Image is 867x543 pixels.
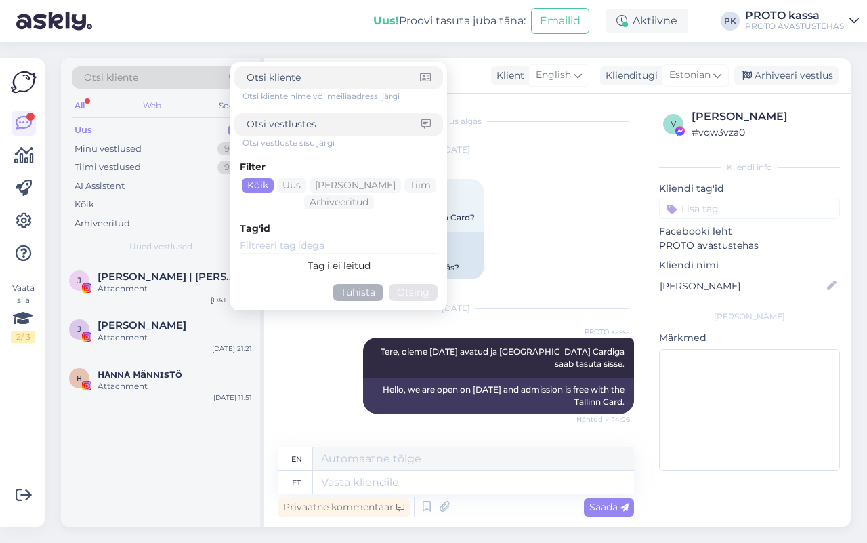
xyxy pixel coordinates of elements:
[77,373,82,383] span: ʜ
[140,97,164,115] div: Web
[240,160,438,174] div: Filter
[75,180,125,193] div: AI Assistent
[659,182,840,196] p: Kliendi tag'id
[278,115,634,127] div: Vestlus algas
[75,198,94,212] div: Kõik
[77,275,81,285] span: J
[373,13,526,29] div: Proovi tasuta juba täna:
[216,97,249,115] div: Socials
[531,8,589,34] button: Emailid
[240,222,438,236] div: Tag'id
[11,69,37,95] img: Askly Logo
[247,117,421,132] input: Otsi vestlustes
[600,68,658,83] div: Klienditugi
[292,471,301,494] div: et
[75,123,92,137] div: Uus
[75,161,141,174] div: Tiimi vestlused
[671,119,676,129] span: v
[242,178,274,193] div: Kõik
[576,414,630,424] span: Nähtud ✓ 14:06
[291,447,302,470] div: en
[745,21,844,32] div: PROTO AVASTUSTEHAS
[98,270,238,283] span: Jenny | Nunu-Reist.at 🌍 | Reisen mit Baby und Kind
[242,90,443,102] div: Otsi kliente nime või meiliaadressi järgi
[734,66,839,85] div: Arhiveeri vestlus
[278,144,634,156] div: [DATE]
[491,68,524,83] div: Klient
[240,239,438,254] input: Filtreeri tag'idega
[659,239,840,253] p: PROTO avastustehas
[98,283,252,295] div: Attachment
[660,279,824,294] input: Lisa nimi
[278,498,410,517] div: Privaatne kommentaar
[536,68,571,83] span: English
[247,71,420,85] input: Otsi kliente
[579,327,630,337] span: PROTO kassa
[77,324,81,334] span: J
[659,331,840,345] p: Märkmed
[659,199,840,219] input: Lisa tag
[745,10,859,32] a: PROTO kassaPROTO AVASTUSTEHAS
[75,217,130,230] div: Arhiveeritud
[659,161,840,174] div: Kliendi info
[212,344,252,354] div: [DATE] 21:21
[669,68,711,83] span: Estonian
[228,123,247,137] div: 3
[98,319,186,331] span: Johanna Sofia
[659,224,840,239] p: Facebooki leht
[211,295,252,305] div: [DATE] 22:15
[745,10,844,21] div: PROTO kassa
[606,9,688,33] div: Aktiivne
[659,258,840,273] p: Kliendi nimi
[659,310,840,323] div: [PERSON_NAME]
[242,137,443,149] div: Otsi vestluste sisu järgi
[98,368,182,380] span: ʜᴀɴɴᴀ ᴍäɴɴɪsᴛö
[129,241,192,253] span: Uued vestlused
[11,282,35,343] div: Vaata siia
[373,14,399,27] b: Uus!
[278,302,634,315] div: [DATE]
[363,378,634,414] div: Hello, we are open on [DATE] and admission is free with the Tallinn Card.
[84,71,138,85] span: Otsi kliente
[217,142,247,156] div: 99+
[75,142,142,156] div: Minu vestlused
[381,346,627,369] span: Tere, oleme [DATE] avatud ja [GEOGRAPHIC_DATA] Cardiga saab tasuta sisse.
[98,331,252,344] div: Attachment
[721,12,740,31] div: PK
[11,331,35,343] div: 2 / 3
[692,125,836,140] div: # vqw3vza0
[98,380,252,393] div: Attachment
[217,161,247,174] div: 99+
[213,393,252,403] div: [DATE] 11:51
[589,501,629,513] span: Saada
[72,97,87,115] div: All
[692,108,836,125] div: [PERSON_NAME]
